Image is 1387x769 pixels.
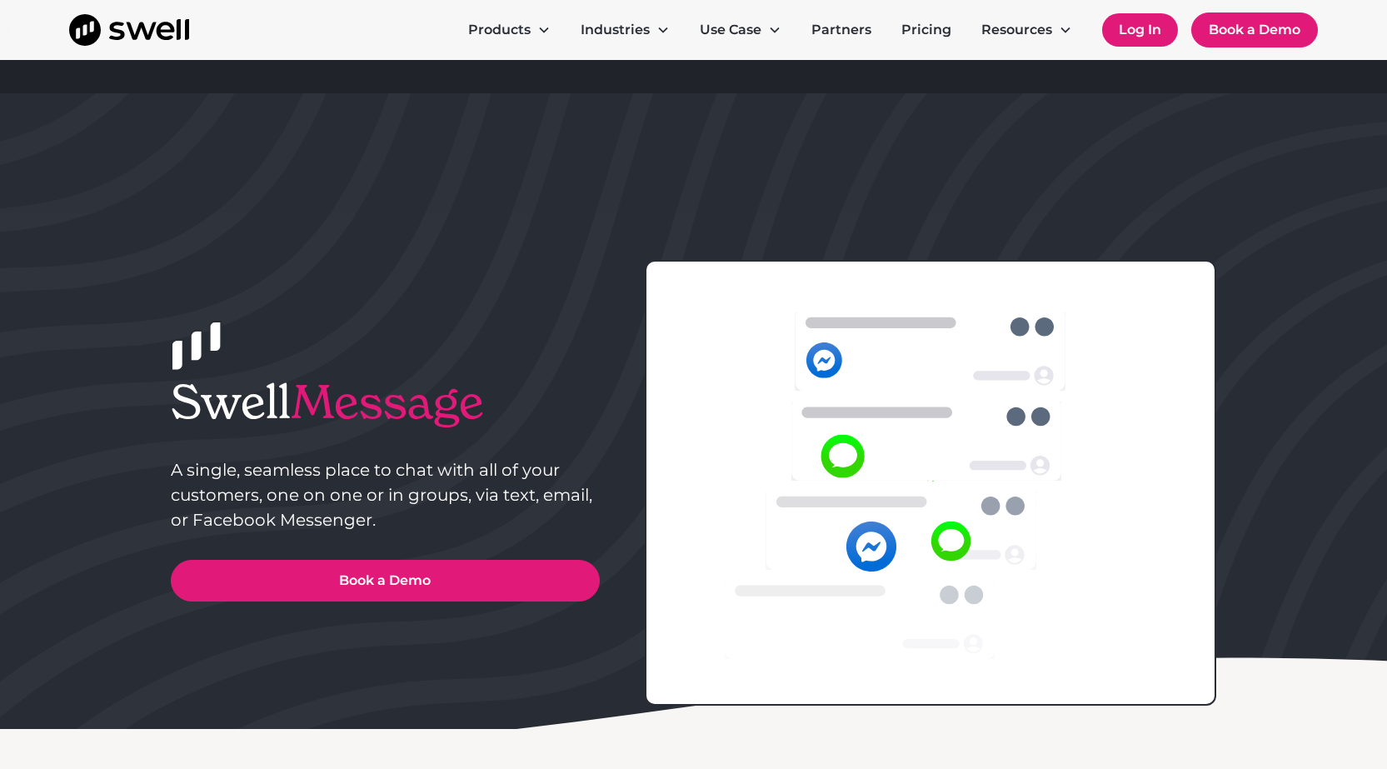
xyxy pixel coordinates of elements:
a: Log In [1102,13,1178,47]
div: Industries [581,20,650,40]
div: Resources [968,13,1085,47]
div: Use Case [686,13,795,47]
a: home [69,14,189,46]
a: Pricing [888,13,965,47]
div: Products [455,13,564,47]
div: Products [468,20,531,40]
span: Message [291,372,484,432]
div: Use Case [700,20,761,40]
p: A single, seamless place to chat with all of your customers, one on one or in groups, via text, e... [171,457,600,532]
div: Industries [567,13,683,47]
a: Book a Demo [171,560,600,602]
h1: Swell [171,374,600,430]
div: Resources [981,20,1052,40]
a: Book a Demo [1191,12,1318,47]
a: Partners [798,13,885,47]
